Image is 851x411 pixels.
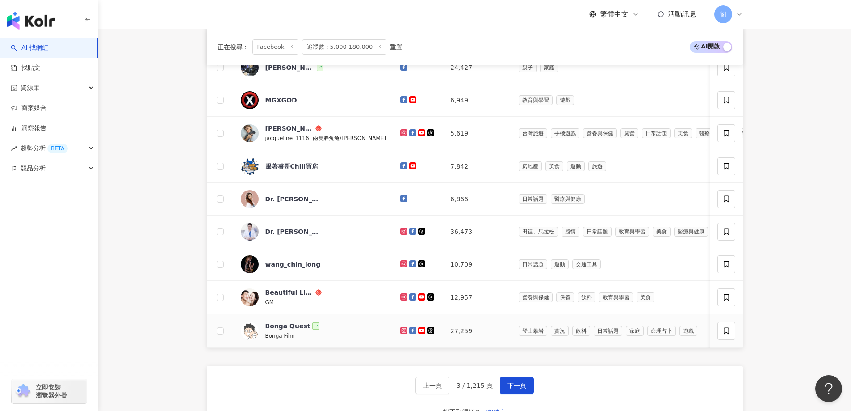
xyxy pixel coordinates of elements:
a: 商案媒合 [11,104,46,113]
span: rise [11,145,17,152]
a: KOL AvatarBeautiful Life By GMGM [241,288,386,307]
div: 跟著睿哥Chill買房 [265,162,319,171]
span: 活動訊息 [668,10,696,18]
td: 7,842 [443,150,511,183]
span: 3 / 1,215 頁 [457,382,493,389]
span: 教育與學習 [599,292,633,302]
a: 找貼文 [11,64,40,72]
span: jacqueline_1116 [265,135,309,141]
td: 6,866 [443,183,511,216]
div: [PERSON_NAME] [265,124,314,133]
span: 立即安裝 瀏覽器外掛 [36,383,67,399]
span: 下一頁 [507,382,526,389]
span: 遊戲 [679,326,697,336]
span: | [309,134,313,141]
img: KOL Avatar [241,255,259,273]
div: [PERSON_NAME] [265,63,315,72]
img: KOL Avatar [241,59,259,76]
span: 營養與保健 [583,128,617,138]
td: 36,473 [443,216,511,248]
span: 趨勢分析 [21,138,68,158]
span: 美食 [637,292,654,302]
button: 上一頁 [415,377,449,394]
span: 旅遊 [588,161,606,171]
span: 飲料 [572,326,590,336]
span: 日常話題 [519,194,547,204]
span: 實況 [551,326,569,336]
span: 台灣旅遊 [519,128,547,138]
span: 露營 [620,128,638,138]
span: 教育與學習 [615,227,649,237]
span: 競品分析 [21,158,46,178]
td: 10,709 [443,248,511,281]
div: Dr. [PERSON_NAME] [265,227,323,236]
div: wang_chin_long [265,260,321,269]
span: 資源庫 [21,78,39,98]
a: KOL AvatarMGXGOD [241,91,386,109]
span: 醫療與健康 [696,128,729,138]
a: KOL AvatarBonga QuestBonga Film [241,322,386,340]
span: 房地產 [519,161,542,171]
a: KOL Avatar[PERSON_NAME]jacqueline_1116|兩隻胖兔兔/[PERSON_NAME] [241,124,386,143]
span: 感情 [562,227,579,237]
div: Bonga Quest [265,322,310,330]
div: MGXGOD [265,96,297,105]
a: KOL Avatar跟著睿哥Chill買房 [241,157,386,175]
span: 追蹤數：5,000-180,000 [302,39,387,55]
span: 日常話題 [642,128,671,138]
span: 田徑、馬拉松 [519,227,558,237]
td: 27,259 [443,314,511,348]
a: searchAI 找網紅 [11,43,48,52]
span: 繁體中文 [600,9,629,19]
img: logo [7,12,55,30]
span: 手機遊戲 [551,128,579,138]
span: Bonga Film [265,333,295,339]
img: chrome extension [14,384,32,398]
span: 登山攀岩 [519,326,547,336]
td: 6,949 [443,84,511,117]
span: 日常話題 [519,259,547,269]
span: 家庭 [540,63,558,72]
td: 5,619 [443,117,511,150]
a: KOL Avatarwang_chin_long [241,255,386,273]
img: KOL Avatar [241,288,259,306]
img: KOL Avatar [241,124,259,142]
a: KOL AvatarDr. [PERSON_NAME] Dentist [241,190,386,208]
span: 正在搜尋 ： [218,43,249,51]
img: KOL Avatar [241,322,259,340]
span: 兩隻胖兔兔/[PERSON_NAME] [313,135,386,141]
span: 命理占卜 [647,326,676,336]
span: 醫療與健康 [674,227,708,237]
span: 營養與保健 [519,292,553,302]
div: 重置 [390,43,402,51]
div: BETA [47,144,68,153]
span: 交通工具 [572,259,601,269]
img: KOL Avatar [241,223,259,241]
a: 洞察報告 [11,124,46,133]
a: KOL Avatar[PERSON_NAME] [241,59,386,76]
span: 日常話題 [594,326,622,336]
a: KOL AvatarDr. [PERSON_NAME] [241,223,386,241]
span: 美食 [674,128,692,138]
img: KOL Avatar [241,190,259,208]
span: 上一頁 [423,382,442,389]
button: 下一頁 [500,377,534,394]
span: 美食 [545,161,563,171]
span: 運動 [551,259,569,269]
span: 美食 [653,227,671,237]
img: KOL Avatar [241,91,259,109]
span: GM [265,299,274,305]
img: KOL Avatar [241,157,259,175]
iframe: Help Scout Beacon - Open [815,375,842,402]
span: 飲料 [578,292,595,302]
span: 親子 [519,63,537,72]
span: 日常話題 [583,227,612,237]
a: chrome extension立即安裝 瀏覽器外掛 [12,379,87,403]
span: 醫療與健康 [551,194,585,204]
span: 遊戲 [556,95,574,105]
span: Facebook [252,39,298,55]
td: 12,957 [443,281,511,314]
span: 運動 [567,161,585,171]
td: 24,427 [443,51,511,84]
span: 教育與學習 [519,95,553,105]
